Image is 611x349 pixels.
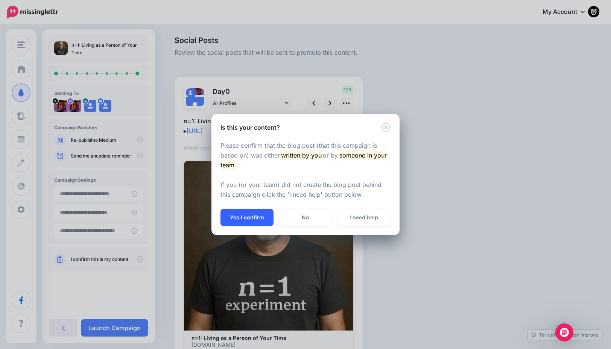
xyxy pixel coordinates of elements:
[220,141,391,200] p: Please confirm that the blog post (that this campaign is based on) was either or by . If you (or ...
[381,123,391,132] button: Close
[220,150,387,170] mark: someone in your team
[280,150,323,160] mark: written by you
[220,123,280,132] h5: Is this your content?
[337,209,391,226] a: I need help
[220,209,274,226] button: Yes I confirm
[555,323,573,341] div: Open Intercom Messenger
[279,209,332,226] a: No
